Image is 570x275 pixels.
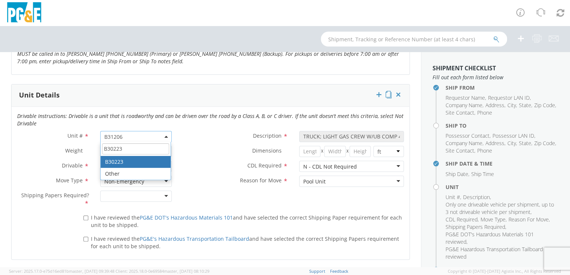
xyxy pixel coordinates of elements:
a: PG&E DOT's Hazardous Materials 101 [140,214,233,221]
span: Only one driveable vehicle per shipment, up to 3 not driveable vehicle per shipment [446,201,554,215]
span: Site Contact [446,109,474,116]
span: Possessor LAN ID [493,132,534,139]
span: Reason for Move [240,177,282,184]
li: , [446,170,469,178]
span: PG&E DOT's Hazardous Materials 101 reviewed [446,231,534,245]
input: Width [324,146,346,157]
div: N - CDL Not Required [303,163,357,170]
li: Other [101,168,171,180]
li: , [446,223,506,231]
span: Weight [65,147,83,154]
span: Address [485,102,504,109]
span: Dimensions [252,147,282,154]
li: , [446,194,461,201]
span: Fill out each form listed below [433,74,559,81]
strong: Shipment Checklist [433,64,496,72]
span: Shipping Papers Required? [21,192,89,199]
li: , [446,216,479,223]
span: Unit # [67,132,83,139]
a: Support [309,268,325,274]
span: Copyright © [DATE]-[DATE] Agistix Inc., All Rights Reserved [448,268,561,274]
span: Site Contact [446,147,474,154]
span: B31206 [100,131,172,142]
li: B30223 [101,156,171,168]
span: PG&E Hazardous Transportation Tailboard reviewed [446,246,543,260]
i: Drivable Instructions: Drivable is a unit that is roadworthy and can be driven over the road by a... [17,112,403,127]
span: Phone [477,147,492,154]
span: master, [DATE] 08:10:29 [164,268,209,274]
li: , [534,140,556,147]
h4: Ship To [446,123,559,128]
li: , [446,201,557,216]
span: Description [253,132,282,139]
li: , [507,140,517,147]
h4: Unit [446,184,559,190]
li: , [446,102,484,109]
span: X [320,146,324,157]
span: Client: 2025.18.0-0e69584 [115,268,209,274]
span: X [346,146,349,157]
li: , [446,147,475,154]
span: Zip Code [534,140,555,147]
li: , [485,140,506,147]
span: Drivable [62,162,83,169]
input: Shipment, Tracking or Reference Number (at least 4 chars) [321,32,507,47]
span: I have reviewed the and have selected the correct Shipping Paper requirement for each unit to be ... [91,214,402,228]
span: City [507,102,516,109]
li: , [488,94,531,102]
li: , [446,231,557,246]
span: I have reviewed the and have selected the correct Shipping Papers requirement for each unit to be... [91,235,399,250]
li: , [446,94,486,102]
span: State [519,140,531,147]
span: CDL Required [446,216,478,223]
img: pge-logo-06675f144f4cfa6a6814.png [6,2,43,24]
span: Ship Date [446,170,468,178]
span: Reason For Move [509,216,549,223]
li: , [481,216,507,223]
span: Address [485,140,504,147]
h3: Unit Details [19,92,60,99]
div: Non-Emergency [104,178,144,185]
span: Shipping Papers Required [446,223,505,230]
span: Company Name [446,140,482,147]
a: PG&E's Hazardous Transportation Tailboard [140,235,249,242]
li: , [519,102,532,109]
span: B31206 [104,133,168,140]
input: I have reviewed thePG&E's Hazardous Transportation Tailboardand have selected the correct Shippin... [83,237,88,242]
span: Requestor LAN ID [488,94,530,101]
li: , [507,102,517,109]
span: Company Name [446,102,482,109]
input: Height [349,146,371,157]
li: , [534,102,556,109]
span: Ship Time [471,170,494,178]
span: City [507,140,516,147]
span: Server: 2025.17.0-e75d16ed81b [9,268,114,274]
span: Move Type [481,216,506,223]
li: , [463,194,491,201]
li: , [509,216,550,223]
span: Phone [477,109,492,116]
div: Pool Unit [303,178,326,185]
li: , [485,102,506,109]
span: Zip Code [534,102,555,109]
i: After Hours Instructions: Any shipment request submitted after normal business hours (7:00 am - 5... [17,43,399,65]
h4: Ship From [446,85,559,90]
a: Feedback [330,268,348,274]
li: , [519,140,532,147]
input: Length [299,146,321,157]
span: Move Type [56,177,83,184]
li: , [446,132,491,140]
input: I have reviewed thePG&E DOT's Hazardous Materials 101and have selected the correct Shipping Paper... [83,215,88,220]
span: CDL Required [247,162,282,169]
span: Requestor Name [446,94,485,101]
li: , [446,140,484,147]
span: State [519,102,531,109]
h4: Ship Date & Time [446,161,559,166]
span: Unit # [446,194,460,201]
li: , [493,132,535,140]
li: , [446,109,475,116]
span: Possessor Contact [446,132,490,139]
span: master, [DATE] 09:39:48 [69,268,114,274]
span: Description [463,194,490,201]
